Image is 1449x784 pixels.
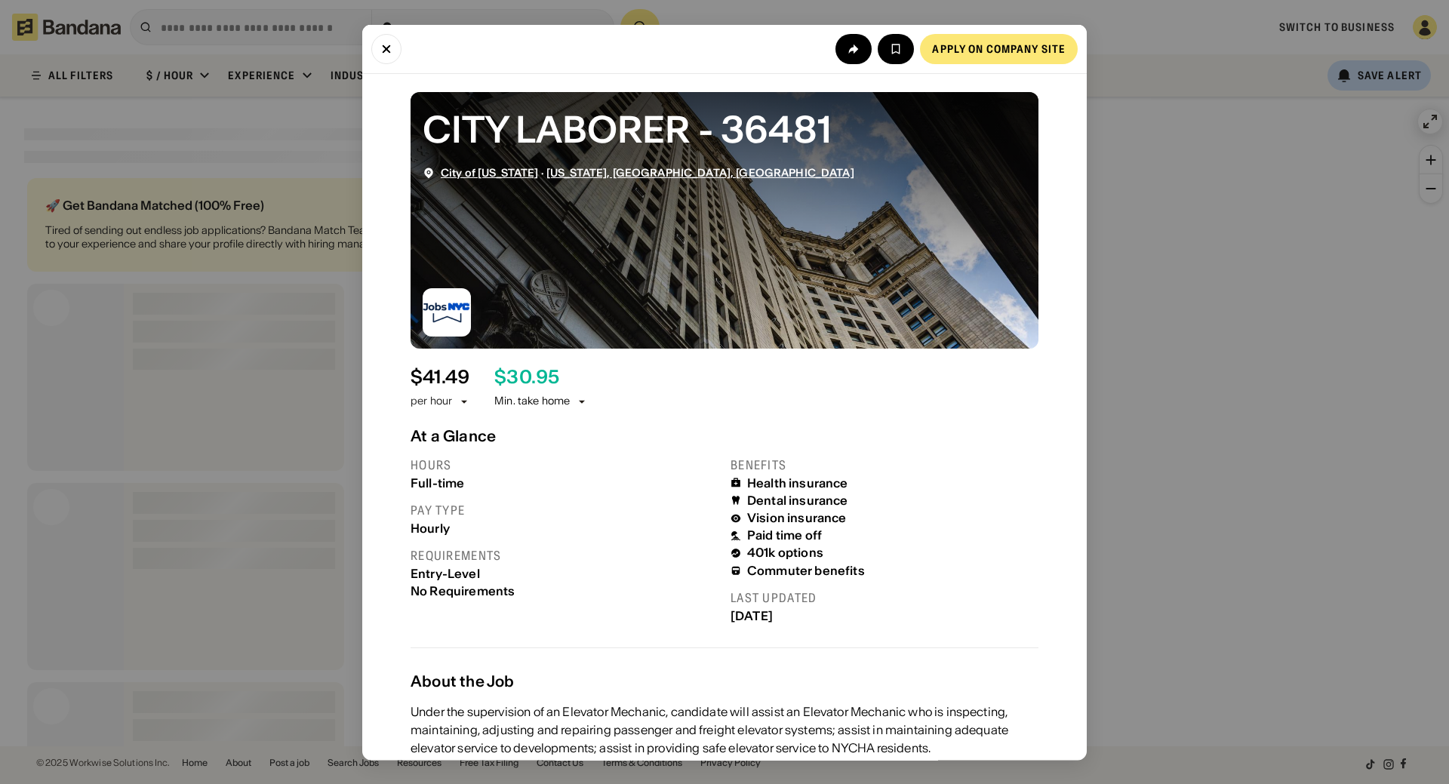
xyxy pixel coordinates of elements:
div: Pay type [411,502,718,518]
div: · [441,166,854,179]
div: 401k options [747,546,823,560]
button: Close [371,33,401,63]
div: [DATE] [731,608,1038,623]
div: Last updated [731,589,1038,605]
div: Apply on company site [932,43,1066,54]
div: No Requirements [411,583,718,598]
div: At a Glance [411,426,1038,444]
div: per hour [411,394,452,409]
div: Paid time off [747,528,822,543]
div: Entry-Level [411,566,718,580]
div: About the Job [411,672,1038,690]
div: Requirements [411,547,718,563]
a: Apply on company site [920,33,1078,63]
div: Health insurance [747,475,848,490]
div: Dental insurance [747,493,848,507]
div: Hourly [411,521,718,535]
a: [US_STATE], [GEOGRAPHIC_DATA], [GEOGRAPHIC_DATA] [546,165,854,179]
div: Commuter benefits [747,563,865,577]
a: City of [US_STATE] [441,165,539,179]
div: CITY LABORER - 36481 [423,103,1026,154]
div: Benefits [731,457,1038,472]
div: $ 41.49 [411,366,469,388]
div: Min. take home [494,394,588,409]
div: Hours [411,457,718,472]
div: $ 30.95 [494,366,559,388]
img: City of New York logo [423,287,471,336]
div: Vision insurance [747,511,847,525]
div: Full-time [411,475,718,490]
